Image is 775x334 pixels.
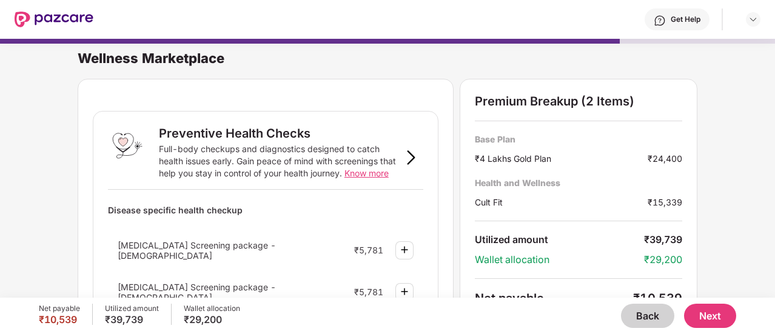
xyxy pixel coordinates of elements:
[475,177,682,189] div: Health and Wellness
[475,152,648,165] div: ₹4 Lakhs Gold Plan
[397,242,412,257] img: svg+xml;base64,PHN2ZyBpZD0iUGx1cy0zMngzMiIgeG1sbnM9Imh0dHA6Ly93d3cudzMub3JnLzIwMDAvc3ZnIiB3aWR0aD...
[644,233,682,246] div: ₹39,739
[648,152,682,165] div: ₹24,400
[354,245,383,255] div: ₹5,781
[184,304,240,313] div: Wallet allocation
[118,282,276,302] span: [MEDICAL_DATA] Screening package - [DEMOGRAPHIC_DATA]
[159,126,310,141] div: Preventive Health Checks
[644,253,682,266] div: ₹29,200
[108,199,423,221] div: Disease specific health checkup
[39,304,80,313] div: Net payable
[621,304,674,328] button: Back
[78,50,775,67] div: Wellness Marketplace
[475,196,648,209] div: Cult Fit
[184,313,240,326] div: ₹29,200
[159,143,399,179] div: Full-body checkups and diagnostics designed to catch health issues early. Gain peace of mind with...
[397,284,412,299] img: svg+xml;base64,PHN2ZyBpZD0iUGx1cy0zMngzMiIgeG1sbnM9Imh0dHA6Ly93d3cudzMub3JnLzIwMDAvc3ZnIiB3aWR0aD...
[475,253,644,266] div: Wallet allocation
[105,313,159,326] div: ₹39,739
[354,287,383,297] div: ₹5,781
[633,291,682,306] div: ₹10,539
[684,304,736,328] button: Next
[475,133,682,145] div: Base Plan
[671,15,700,24] div: Get Help
[748,15,758,24] img: svg+xml;base64,PHN2ZyBpZD0iRHJvcGRvd24tMzJ4MzIiIHhtbG5zPSJodHRwOi8vd3d3LnczLm9yZy8yMDAwL3N2ZyIgd2...
[39,313,80,326] div: ₹10,539
[344,168,389,178] span: Know more
[404,150,418,165] img: svg+xml;base64,PHN2ZyB3aWR0aD0iOSIgaGVpZ2h0PSIxNiIgdmlld0JveD0iMCAwIDkgMTYiIGZpbGw9Im5vbmUiIHhtbG...
[648,196,682,209] div: ₹15,339
[654,15,666,27] img: svg+xml;base64,PHN2ZyBpZD0iSGVscC0zMngzMiIgeG1sbnM9Imh0dHA6Ly93d3cudzMub3JnLzIwMDAvc3ZnIiB3aWR0aD...
[475,94,682,109] div: Premium Breakup (2 Items)
[108,126,147,165] img: Preventive Health Checks
[475,233,644,246] div: Utilized amount
[118,240,276,261] span: [MEDICAL_DATA] Screening package - [DEMOGRAPHIC_DATA]
[105,304,159,313] div: Utilized amount
[15,12,93,27] img: New Pazcare Logo
[475,291,633,306] div: Net payable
